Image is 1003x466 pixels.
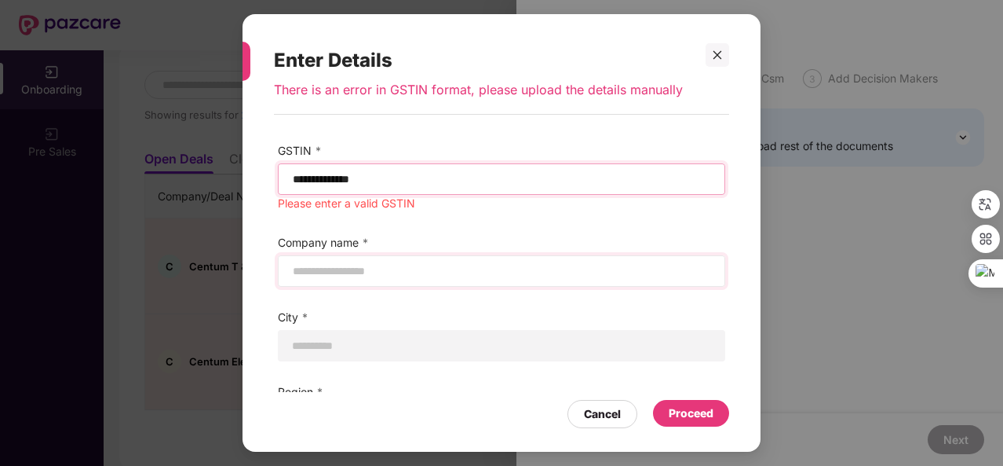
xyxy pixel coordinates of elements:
label: City [278,309,725,326]
label: Region [278,383,725,401]
div: Cancel [584,405,621,423]
div: Proceed [669,405,713,422]
span: Please enter a valid GSTIN [278,196,415,210]
span: close [712,50,723,61]
div: Enter Details [274,30,691,82]
div: There is an error in GSTIN format, please upload the details manually [274,81,691,114]
label: GSTIN [278,142,725,160]
label: Company name [278,234,725,251]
